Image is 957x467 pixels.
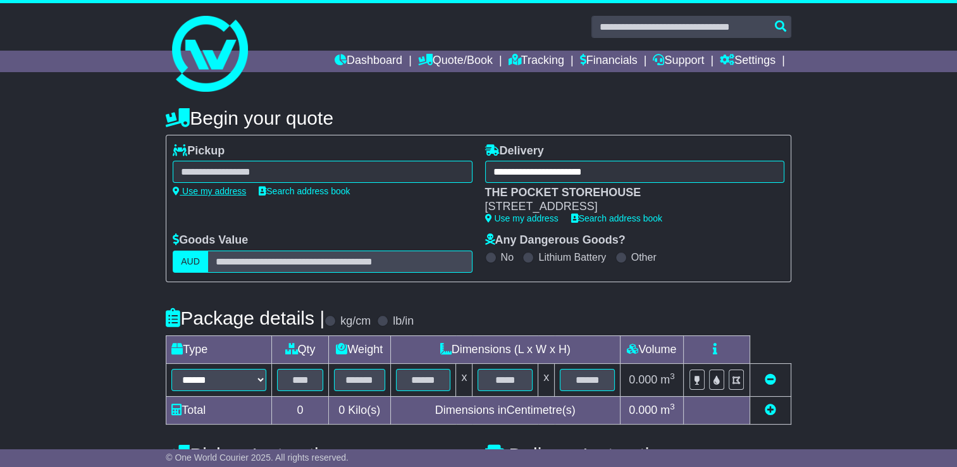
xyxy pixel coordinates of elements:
[166,452,349,463] span: © One World Courier 2025. All rights reserved.
[629,373,657,386] span: 0.000
[173,144,225,158] label: Pickup
[340,314,371,328] label: kg/cm
[272,396,329,424] td: 0
[720,51,775,72] a: Settings
[501,251,514,263] label: No
[335,51,402,72] a: Dashboard
[338,404,345,416] span: 0
[765,373,776,386] a: Remove this item
[328,396,390,424] td: Kilo(s)
[571,213,662,223] a: Search address book
[173,186,246,196] a: Use my address
[670,371,675,381] sup: 3
[538,251,606,263] label: Lithium Battery
[418,51,493,72] a: Quote/Book
[670,402,675,411] sup: 3
[660,404,675,416] span: m
[485,213,559,223] a: Use my address
[390,335,620,363] td: Dimensions (L x W x H)
[765,404,776,416] a: Add new item
[620,335,683,363] td: Volume
[166,396,272,424] td: Total
[509,51,564,72] a: Tracking
[393,314,414,328] label: lb/in
[485,444,791,465] h4: Delivery Instructions
[485,200,772,214] div: [STREET_ADDRESS]
[653,51,704,72] a: Support
[660,373,675,386] span: m
[328,335,390,363] td: Weight
[173,233,248,247] label: Goods Value
[166,335,272,363] td: Type
[580,51,638,72] a: Financials
[166,444,472,465] h4: Pickup Instructions
[272,335,329,363] td: Qty
[456,363,472,396] td: x
[631,251,657,263] label: Other
[485,144,544,158] label: Delivery
[629,404,657,416] span: 0.000
[166,308,324,328] h4: Package details |
[390,396,620,424] td: Dimensions in Centimetre(s)
[166,108,791,128] h4: Begin your quote
[173,251,208,273] label: AUD
[259,186,350,196] a: Search address book
[485,186,772,200] div: THE POCKET STOREHOUSE
[538,363,555,396] td: x
[485,233,626,247] label: Any Dangerous Goods?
